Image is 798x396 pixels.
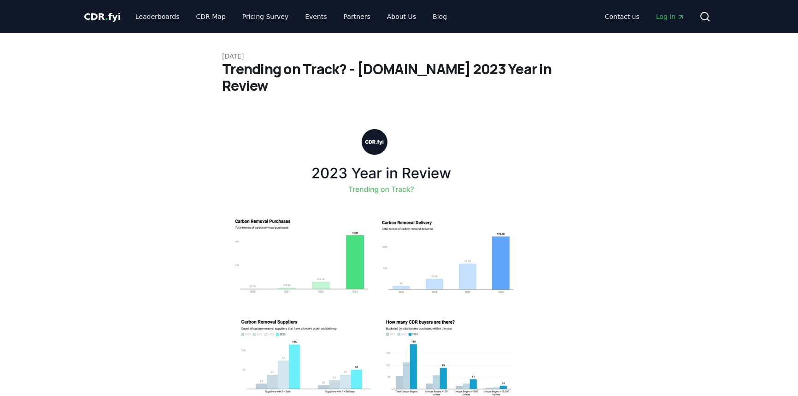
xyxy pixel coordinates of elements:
span: CDR fyi [84,11,121,22]
span: Log in [656,12,685,21]
a: Pricing Survey [235,8,296,25]
a: Contact us [598,8,647,25]
a: CDR.fyi [84,10,121,23]
a: Events [298,8,334,25]
nav: Main [128,8,454,25]
a: Log in [649,8,692,25]
a: CDR Map [189,8,233,25]
p: [DATE] [222,52,576,61]
a: Blog [425,8,454,25]
nav: Main [598,8,692,25]
a: Leaderboards [128,8,187,25]
h1: Trending on Track? - [DOMAIN_NAME] 2023 Year in Review [222,61,576,94]
span: . [105,11,108,22]
a: Partners [336,8,378,25]
a: About Us [380,8,423,25]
